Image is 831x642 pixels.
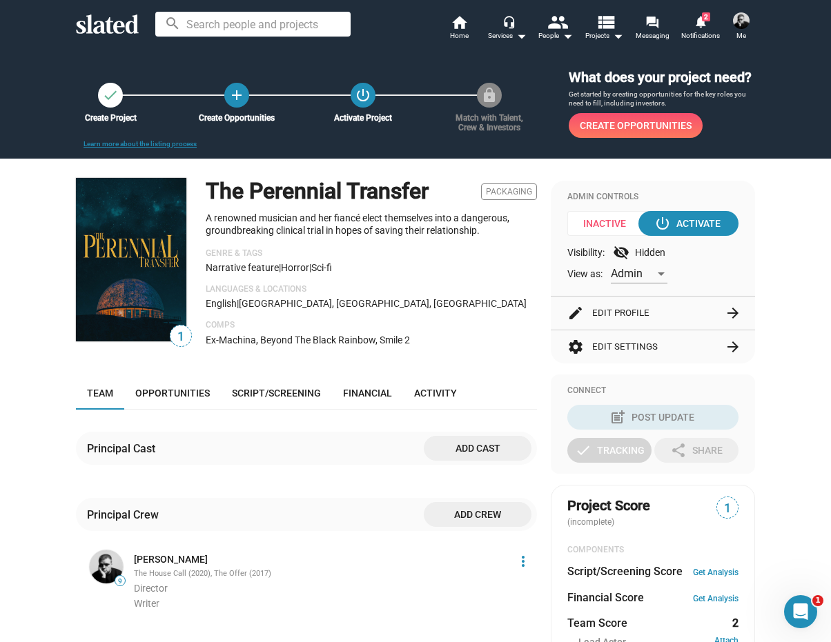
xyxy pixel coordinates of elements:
[414,388,457,399] span: Activity
[596,12,616,32] mat-icon: view_list
[134,583,168,594] span: Director
[567,616,627,630] dt: Team Score
[239,298,527,309] span: [GEOGRAPHIC_DATA], [GEOGRAPHIC_DATA], [GEOGRAPHIC_DATA]
[90,550,123,583] img: David Schuler
[87,441,161,456] div: Principal Cast
[575,438,645,463] div: Tracking
[513,28,529,44] mat-icon: arrow_drop_down
[237,298,239,309] span: |
[502,15,515,28] mat-icon: headset_mic
[206,177,429,206] h1: The Perennial Transfer
[645,15,658,28] mat-icon: forum
[567,192,739,203] div: Admin Controls
[538,28,573,44] div: People
[567,305,584,321] mat-icon: edit
[812,595,823,606] span: 1
[279,262,281,273] span: |
[693,568,739,577] a: Get Analysis
[693,594,739,603] a: Get Analysis
[206,334,537,347] p: Ex-Machina, Beyond The Black Rainbow, Smile 2
[638,211,739,236] button: Activate
[567,405,739,430] button: Post Update
[206,248,537,259] p: Genre & Tags
[311,262,332,273] span: Sci-fi
[567,330,739,363] button: Edit Settings
[515,553,531,570] mat-icon: more_vert
[531,14,580,44] button: People
[569,113,703,138] a: Create Opportunities
[580,113,692,138] span: Create Opportunities
[424,502,531,527] button: Add crew
[206,298,237,309] span: English
[403,377,468,410] a: Activity
[547,12,567,32] mat-icon: people
[736,28,746,44] span: Me
[355,87,371,103] mat-icon: power_settings_new
[309,262,311,273] span: |
[681,28,720,44] span: Notifications
[206,320,537,331] p: Comps
[569,90,755,108] p: Get started by creating opportunities for the key roles you need to fill, including investors.
[317,113,409,123] div: Activate Project
[567,339,584,355] mat-icon: settings
[676,14,725,44] a: 2Notifications
[567,438,652,463] button: Tracking
[134,569,507,579] div: The House Call (2020), The Offer (2017)
[483,14,531,44] button: Services
[654,438,739,463] button: Share
[170,328,191,346] span: 1
[450,28,469,44] span: Home
[84,140,197,148] a: Learn more about the listing process
[670,438,723,463] div: Share
[567,244,739,261] div: Visibility: Hidden
[567,297,739,330] button: Edit Profile
[488,28,527,44] div: Services
[435,14,483,44] a: Home
[567,517,617,527] span: (incomplete)
[654,215,671,232] mat-icon: power_settings_new
[559,28,576,44] mat-icon: arrow_drop_down
[281,262,309,273] span: Horror
[224,83,249,108] a: Create Opportunities
[569,68,755,87] h3: What does your project need?
[717,499,738,518] span: 1
[567,496,650,515] span: Project Score
[725,616,739,630] dd: 2
[733,12,750,29] img: David Schuler
[725,305,741,321] mat-icon: arrow_forward
[76,377,124,410] a: Team
[155,12,351,37] input: Search people and projects
[351,83,375,108] button: Activate Project
[135,388,210,399] span: Opportunities
[725,10,758,46] button: David SchulerMe
[609,409,626,425] mat-icon: post_add
[657,211,721,236] div: Activate
[191,113,282,123] div: Create Opportunities
[694,14,707,28] mat-icon: notifications
[611,267,643,280] span: Admin
[115,577,125,585] span: 9
[134,598,159,609] span: Writer
[585,28,623,44] span: Projects
[567,545,739,556] div: COMPONENTS
[636,28,669,44] span: Messaging
[228,87,245,103] mat-icon: add
[481,183,537,200] span: Packaging
[670,442,687,459] mat-icon: share
[702,12,710,21] span: 2
[76,178,186,341] img: The Perennial Transfer
[435,436,520,461] span: Add cast
[343,388,392,399] span: Financial
[424,436,531,461] button: Add cast
[124,377,221,410] a: Opportunities
[435,502,520,527] span: Add crew
[102,87,119,103] mat-icon: check
[567,211,651,236] span: Inactive
[87,508,164,522] div: Principal Crew
[784,595,817,628] iframe: Intercom live chat
[87,388,113,399] span: Team
[206,284,537,295] p: Languages & Locations
[567,564,683,579] dt: Script/Screening Score
[609,28,626,44] mat-icon: arrow_drop_down
[232,388,321,399] span: Script/Screening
